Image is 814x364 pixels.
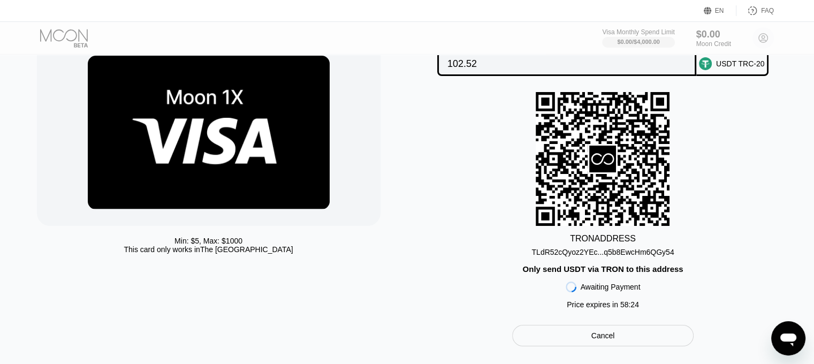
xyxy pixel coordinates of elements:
div: Min: $ 5 , Max: $ 1000 [174,237,242,245]
div: USDT TRC-20 [716,59,765,68]
div: Visa Monthly Spend Limit$0.00/$4,000.00 [602,28,674,48]
div: Visa Monthly Spend Limit [602,28,674,36]
div: FAQ [736,5,774,16]
div: Only send USDT via TRON to this address [522,264,683,274]
span: 58 : 24 [620,300,639,309]
div: $0.00 / $4,000.00 [617,39,660,45]
div: Cancel [512,325,694,346]
div: Price expires in [567,300,639,309]
div: FAQ [761,7,774,14]
div: EN [704,5,736,16]
div: TLdR52cQyoz2YEc...q5b8EwcHm6QGy54 [531,248,674,256]
div: TLdR52cQyoz2YEc...q5b8EwcHm6QGy54 [531,244,674,256]
div: Awaiting Payment [581,283,641,291]
div: Cancel [591,331,615,340]
div: TRON ADDRESS [570,234,636,244]
div: This card only works in The [GEOGRAPHIC_DATA] [124,245,293,254]
div: You PayUSDT TRC-20 [418,39,788,76]
iframe: Button to launch messaging window [771,321,805,355]
div: EN [715,7,724,14]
